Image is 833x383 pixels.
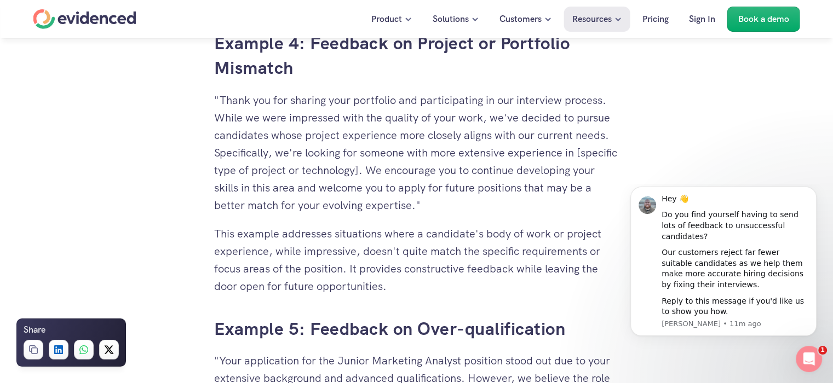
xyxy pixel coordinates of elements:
a: Pricing [634,7,677,32]
p: Customers [499,12,542,26]
span: 1 [818,346,827,355]
p: Solutions [433,12,469,26]
a: Home [33,9,136,29]
p: Sign In [689,12,715,26]
p: Pricing [642,12,669,26]
p: Book a demo [738,12,789,26]
p: Product [371,12,402,26]
a: Book a demo [727,7,800,32]
p: "Thank you for sharing your portfolio and participating in our interview process. While we were i... [214,91,619,214]
iframe: Intercom notifications message [614,184,833,378]
h6: Share [24,323,45,337]
a: Sign In [681,7,723,32]
p: This example addresses situations where a candidate's body of work or project experience, while i... [214,225,619,295]
iframe: Intercom live chat [796,346,822,372]
h3: Example 5: Feedback on Over-qualification [214,317,619,341]
p: Resources [572,12,612,26]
